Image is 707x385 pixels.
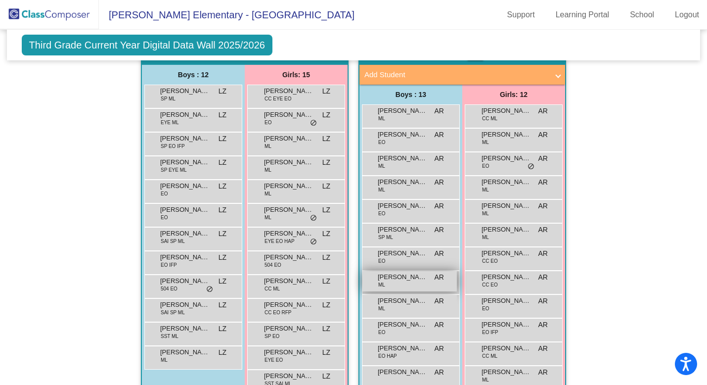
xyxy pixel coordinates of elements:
span: [PERSON_NAME] [378,201,427,211]
span: SST ML [161,333,178,340]
span: [PERSON_NAME] [264,205,313,215]
span: [PERSON_NAME] [482,367,531,377]
span: LZ [322,205,330,215]
span: AR [538,296,548,306]
a: School [622,7,662,23]
span: AR [435,177,444,188]
span: SAI SP ML [161,238,185,245]
span: LZ [322,252,330,263]
span: ML [482,186,489,193]
span: ML [265,143,271,150]
span: ML [378,281,385,289]
span: LZ [322,181,330,192]
span: ML [378,305,385,312]
span: AR [435,130,444,140]
span: [PERSON_NAME] [160,205,210,215]
span: AR [538,201,548,211]
span: [PERSON_NAME] [264,276,313,286]
span: [PERSON_NAME] [160,252,210,262]
span: SP ML [161,95,176,102]
span: AR [435,367,444,378]
span: [PERSON_NAME] [378,153,427,163]
span: [PERSON_NAME] [482,130,531,140]
span: AR [538,225,548,235]
span: CC EO [482,257,498,265]
span: EO [378,210,385,217]
span: [PERSON_NAME] [482,106,531,116]
span: LZ [322,276,330,287]
span: LZ [219,347,226,358]
span: SP EO IFP [161,143,185,150]
span: [PERSON_NAME] [264,86,313,96]
span: ML [161,356,168,364]
span: EO [161,190,168,197]
span: 504 EO [161,285,177,292]
span: ML [378,186,385,193]
span: AR [538,367,548,378]
span: EO [378,139,385,146]
span: AR [538,248,548,259]
span: SP ML [378,234,393,241]
span: AR [538,177,548,188]
span: [PERSON_NAME] [264,347,313,357]
span: ML [378,162,385,170]
span: 504 EO [265,261,281,269]
span: [PERSON_NAME] [264,300,313,310]
span: EO IFP [482,329,498,336]
span: CC ML [265,285,280,292]
span: CC EYE EO [265,95,291,102]
span: [PERSON_NAME] [160,157,210,167]
span: [PERSON_NAME]-Sales [264,134,313,144]
span: AR [435,272,444,283]
span: EO [482,305,489,312]
span: [PERSON_NAME] [482,177,531,187]
span: [PERSON_NAME] [264,181,313,191]
span: AR [435,201,444,211]
span: EO IFP [161,261,177,269]
span: LZ [322,229,330,239]
span: LZ [219,324,226,334]
span: ML [378,115,385,122]
span: [PERSON_NAME] [264,371,313,381]
span: [PERSON_NAME] [482,201,531,211]
span: [PERSON_NAME] [160,324,210,334]
div: Boys : 12 [142,65,245,85]
span: [PERSON_NAME] [264,229,313,239]
span: CC EO [482,281,498,289]
span: AR [435,248,444,259]
span: EYE EO HAP [265,238,295,245]
span: [PERSON_NAME] [160,86,210,96]
span: SP EYE ML [161,166,187,174]
span: CC ML [482,352,497,360]
span: LZ [322,324,330,334]
span: ML [482,139,489,146]
span: [PERSON_NAME] [482,320,531,330]
span: LZ [219,276,226,287]
span: [PERSON_NAME] [378,320,427,330]
span: [PERSON_NAME] [264,324,313,334]
span: [PERSON_NAME] [482,272,531,282]
a: Support [499,7,543,23]
span: AR [538,106,548,116]
span: EO [378,329,385,336]
span: [PERSON_NAME] [482,343,531,353]
span: LZ [322,371,330,382]
span: [PERSON_NAME] [378,225,427,235]
span: LZ [219,134,226,144]
span: AR [538,343,548,354]
span: LZ [219,86,226,96]
span: [PERSON_NAME] [160,134,210,144]
span: LZ [322,110,330,120]
span: LZ [322,134,330,144]
span: do_not_disturb_alt [310,238,317,246]
span: SAI SP ML [161,309,185,316]
span: AR [538,153,548,164]
span: AR [435,296,444,306]
span: CC ML [482,115,497,122]
span: AR [435,153,444,164]
span: SP EO [265,333,279,340]
span: [PERSON_NAME] [378,248,427,258]
span: CC EO RFP [265,309,291,316]
span: LZ [322,347,330,358]
span: [PERSON_NAME] [160,347,210,357]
